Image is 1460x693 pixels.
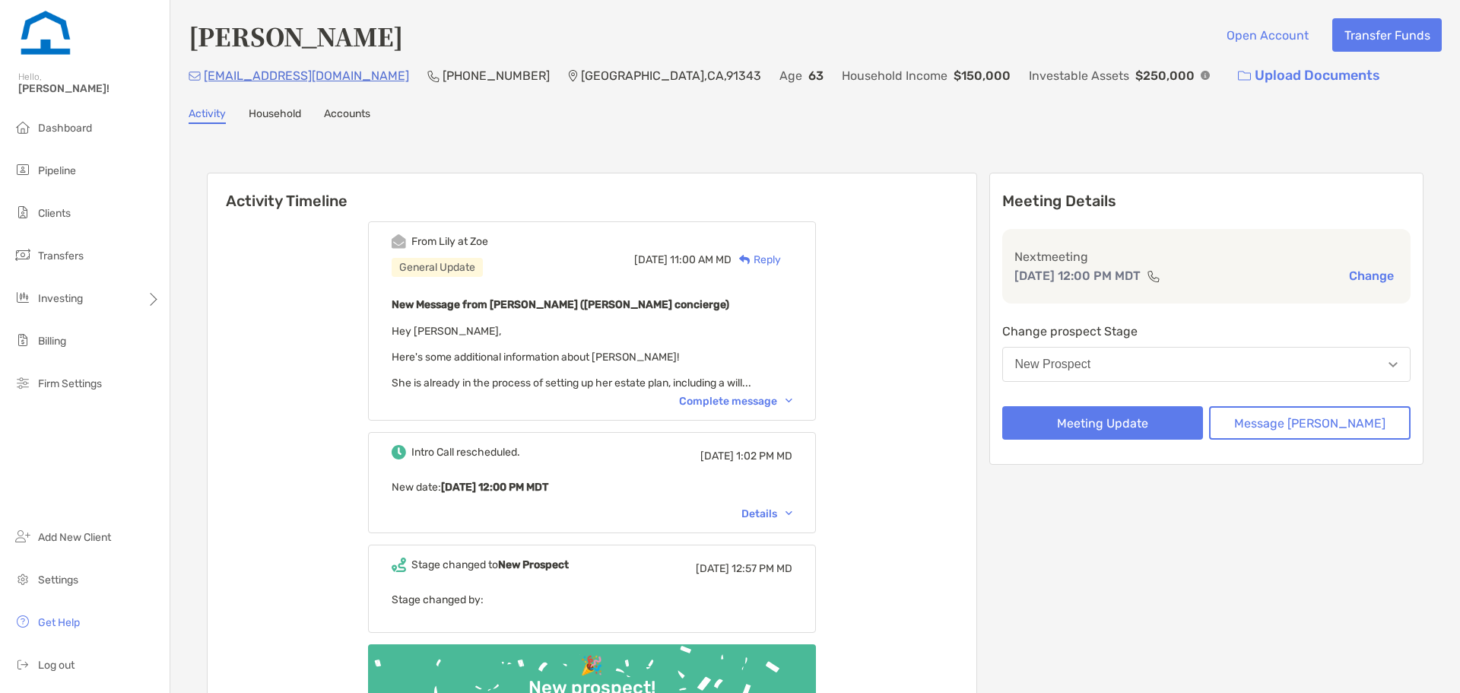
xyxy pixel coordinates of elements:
div: Complete message [679,395,792,408]
p: Change prospect Stage [1002,322,1411,341]
p: Age [779,66,802,85]
div: General Update [392,258,483,277]
p: Meeting Details [1002,192,1411,211]
img: settings icon [14,570,32,588]
span: Log out [38,659,75,672]
img: Reply icon [739,255,751,265]
span: Billing [38,335,66,348]
img: Chevron icon [786,511,792,516]
div: 🎉 [574,655,609,677]
img: investing icon [14,288,32,307]
p: [PHONE_NUMBER] [443,66,550,85]
p: Household Income [842,66,947,85]
p: $250,000 [1135,66,1195,85]
img: Event icon [392,445,406,459]
img: clients icon [14,203,32,221]
p: 63 [808,66,824,85]
img: Open dropdown arrow [1389,362,1398,367]
img: dashboard icon [14,118,32,136]
span: Investing [38,292,83,305]
div: Details [741,507,792,520]
span: Dashboard [38,122,92,135]
p: $150,000 [954,66,1011,85]
p: [GEOGRAPHIC_DATA] , CA , 91343 [581,66,761,85]
b: New Prospect [498,558,569,571]
span: Settings [38,574,78,587]
img: add_new_client icon [14,527,32,545]
img: Email Icon [189,72,201,81]
p: [EMAIL_ADDRESS][DOMAIN_NAME] [204,66,409,85]
span: Pipeline [38,164,76,177]
img: Info Icon [1201,71,1210,80]
p: Investable Assets [1029,66,1129,85]
span: Get Help [38,616,80,629]
img: communication type [1147,270,1160,282]
img: Phone Icon [427,70,440,82]
p: New date : [392,478,792,497]
img: button icon [1238,71,1251,81]
span: [DATE] [700,450,734,463]
img: Zoe Logo [18,6,73,61]
p: Next meeting [1014,247,1399,266]
button: Change [1344,268,1398,284]
a: Upload Documents [1228,59,1390,92]
h4: [PERSON_NAME] [189,18,403,53]
span: [DATE] [696,562,729,575]
img: Event icon [392,558,406,572]
button: Open Account [1214,18,1320,52]
p: [DATE] 12:00 PM MDT [1014,266,1141,285]
img: Event icon [392,234,406,249]
img: Location Icon [568,70,578,82]
h6: Activity Timeline [208,173,976,210]
img: billing icon [14,331,32,349]
span: Firm Settings [38,377,102,390]
span: 11:00 AM MD [670,253,732,266]
img: transfers icon [14,246,32,264]
div: New Prospect [1015,358,1091,371]
span: 1:02 PM MD [736,450,792,463]
div: Intro Call rescheduled. [411,446,520,459]
div: Stage changed to [411,558,569,571]
img: pipeline icon [14,161,32,179]
span: 12:57 PM MD [732,562,792,575]
span: Transfers [38,250,84,262]
button: Message [PERSON_NAME] [1209,406,1411,440]
button: Transfer Funds [1332,18,1442,52]
span: [PERSON_NAME]! [18,82,160,95]
div: From Lily at Zoe [411,235,488,248]
button: New Prospect [1002,347,1411,382]
p: Stage changed by: [392,590,792,609]
div: Reply [732,252,781,268]
img: get-help icon [14,612,32,631]
button: Meeting Update [1002,406,1204,440]
span: Clients [38,207,71,220]
b: New Message from [PERSON_NAME] ([PERSON_NAME] concierge) [392,298,729,311]
a: Household [249,107,301,124]
span: Hey [PERSON_NAME], Here's some additional information about [PERSON_NAME]! She is already in the ... [392,325,751,389]
b: [DATE] 12:00 PM MDT [441,481,548,494]
span: [DATE] [634,253,668,266]
a: Accounts [324,107,370,124]
img: logout icon [14,655,32,673]
span: Add New Client [38,531,111,544]
a: Activity [189,107,226,124]
img: Chevron icon [786,399,792,403]
img: firm-settings icon [14,374,32,392]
